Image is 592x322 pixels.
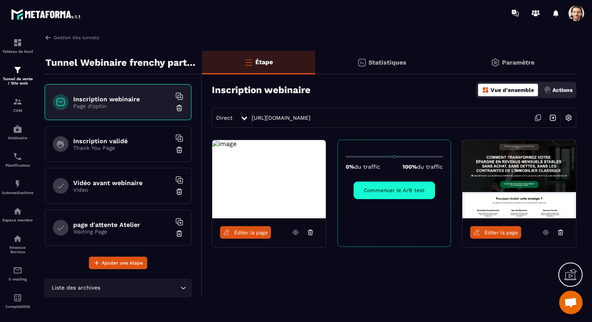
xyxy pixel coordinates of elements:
a: formationformationCRM [2,91,33,119]
img: trash [175,230,183,237]
p: Vue d'ensemble [491,87,534,93]
button: Commencer le A/B test [354,182,435,199]
img: trash [175,104,183,112]
button: Ajouter une étape [89,257,147,269]
h6: Vidéo avant webinaire [73,179,171,187]
img: bars-o.4a397970.svg [244,58,253,67]
img: accountant [13,293,22,302]
p: Webinaire [2,136,33,140]
h6: page d'attente Atelier [73,221,171,228]
span: Ajouter une étape [102,259,143,267]
a: automationsautomationsAutomatisations [2,173,33,201]
img: automations [13,207,22,216]
p: Automatisations [2,191,33,195]
img: logo [11,7,81,21]
img: email [13,266,22,275]
img: trash [175,146,183,154]
img: setting-w.858f3a88.svg [561,110,576,125]
img: actions.d6e523a2.png [544,86,551,94]
img: formation [13,65,22,75]
p: Étape [255,58,273,66]
span: Liste des archives [50,284,102,292]
p: Waiting Page [73,228,171,235]
p: Tunnel Webinaire frenchy partners [45,55,196,70]
p: Paramètre [502,59,534,66]
p: CRM [2,108,33,113]
img: setting-gr.5f69749f.svg [491,58,500,67]
a: automationsautomationsEspace membre [2,201,33,228]
a: automationsautomationsWebinaire [2,119,33,146]
img: automations [13,124,22,134]
h6: Inscription validé [73,137,171,145]
h6: Inscription webinaire [73,95,171,103]
a: formationformationTunnel de vente / Site web [2,59,33,91]
a: Ouvrir le chat [559,291,583,314]
img: image [212,140,236,148]
span: Éditer la page [234,230,268,236]
p: 100% [402,164,443,170]
input: Search for option [102,284,179,292]
img: social-network [13,234,22,243]
div: Search for option [45,279,191,297]
span: Direct [216,115,233,121]
p: Video [73,187,171,193]
p: Tunnel de vente / Site web [2,77,33,85]
p: Page d'optin [73,103,171,109]
img: stats.20deebd0.svg [357,58,366,67]
a: Gestion des tunnels [45,34,99,41]
p: 0% [346,164,380,170]
img: scheduler [13,152,22,161]
p: Thank You Page [73,145,171,151]
p: Espace membre [2,218,33,222]
span: du traffic [354,164,380,170]
span: Éditer la page [484,230,518,236]
a: Éditer la page [220,226,271,239]
img: trash [175,188,183,196]
a: formationformationTableau de bord [2,32,33,59]
p: Comptabilité [2,304,33,309]
a: [URL][DOMAIN_NAME] [252,115,310,121]
a: Éditer la page [470,226,521,239]
p: Tableau de bord [2,49,33,54]
img: formation [13,38,22,47]
img: automations [13,179,22,189]
img: arrow-next.bcc2205e.svg [545,110,560,125]
p: Actions [552,87,572,93]
img: arrow [45,34,52,41]
a: emailemailE-mailing [2,260,33,287]
img: dashboard-orange.40269519.svg [482,86,489,94]
a: schedulerschedulerPlanificateur [2,146,33,173]
a: accountantaccountantComptabilité [2,287,33,315]
p: Statistiques [368,59,406,66]
img: formation [13,97,22,106]
span: du traffic [417,164,443,170]
p: E-mailing [2,277,33,281]
h3: Inscription webinaire [212,85,310,95]
p: Planificateur [2,163,33,167]
img: image [462,140,576,218]
p: Réseaux Sociaux [2,245,33,254]
a: social-networksocial-networkRéseaux Sociaux [2,228,33,260]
